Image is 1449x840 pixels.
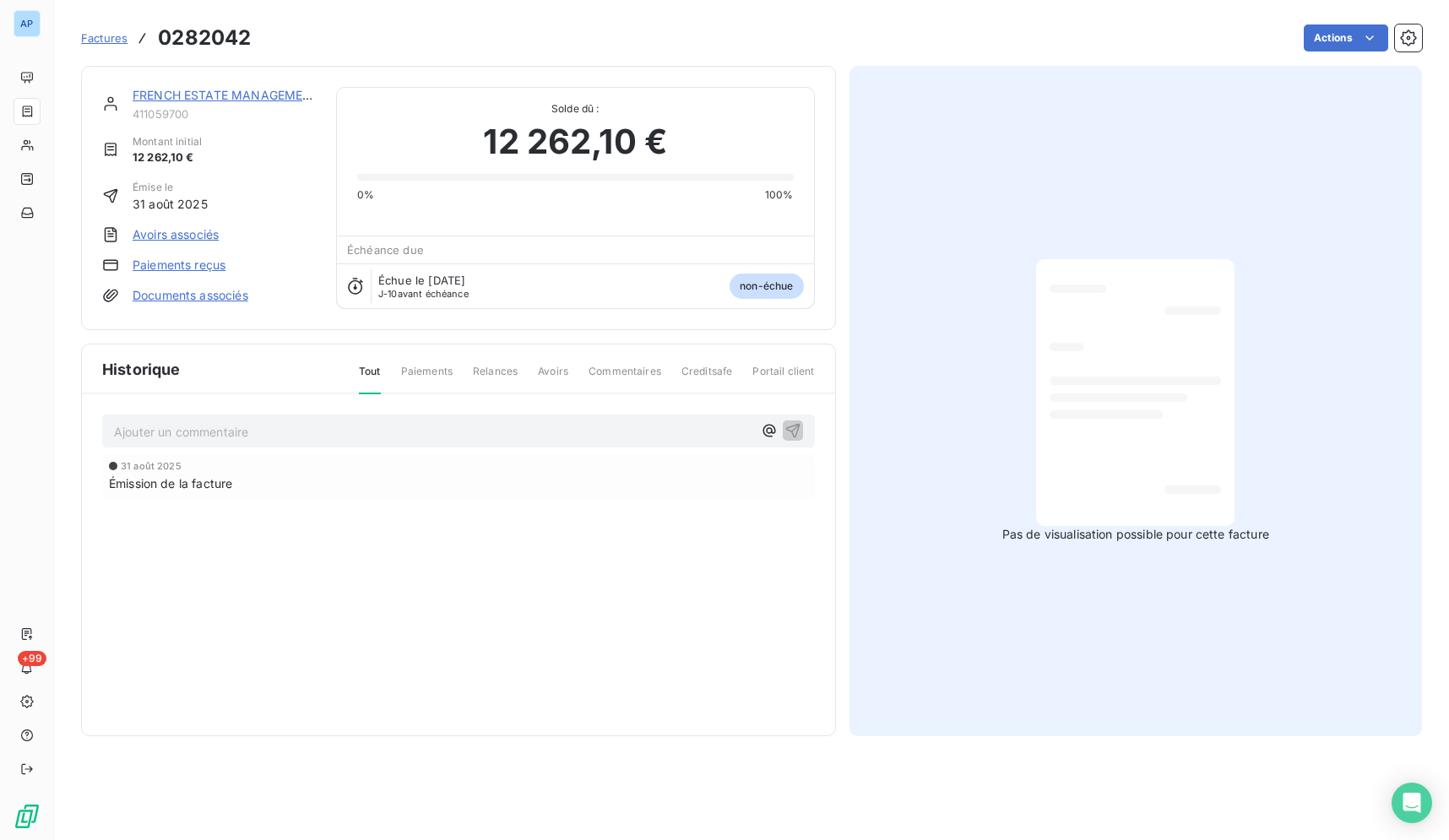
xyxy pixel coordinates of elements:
a: Factures [81,30,128,46]
span: Commentaires [589,364,661,393]
span: Émise le [133,180,208,195]
span: non-échue [730,274,803,299]
img: Logo LeanPay [14,803,41,830]
span: 100% [765,187,794,203]
span: 12 262,10 € [133,149,202,166]
a: FRENCH ESTATE MANAGEMENT SARL [133,88,354,102]
a: Documents associés [133,287,248,304]
span: 12 262,10 € [483,117,667,167]
span: Creditsafe [681,364,733,393]
a: Paiements reçus [133,257,225,274]
h3: 0282042 [158,23,251,53]
span: Montant initial [133,134,202,149]
span: Portail client [752,364,814,393]
span: 0% [357,187,374,203]
span: Solde dû : [357,101,793,117]
span: Échue le [DATE] [378,274,465,287]
span: J-10 [378,288,398,300]
div: Open Intercom Messenger [1392,783,1432,823]
div: AP [14,10,41,37]
span: 31 août 2025 [121,461,182,471]
span: +99 [18,651,46,666]
a: Avoirs associés [133,226,219,243]
button: Actions [1304,24,1388,51]
span: Factures [81,31,128,45]
span: 31 août 2025 [133,195,208,213]
span: Paiements [401,364,453,393]
span: Historique [102,358,181,381]
span: Avoirs [538,364,568,393]
span: avant échéance [378,289,469,299]
span: Tout [359,364,381,394]
span: Échéance due [347,243,424,257]
span: 411059700 [133,107,316,121]
span: Relances [473,364,518,393]
span: Émission de la facture [109,474,232,492]
span: Pas de visualisation possible pour cette facture [1002,526,1269,543]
